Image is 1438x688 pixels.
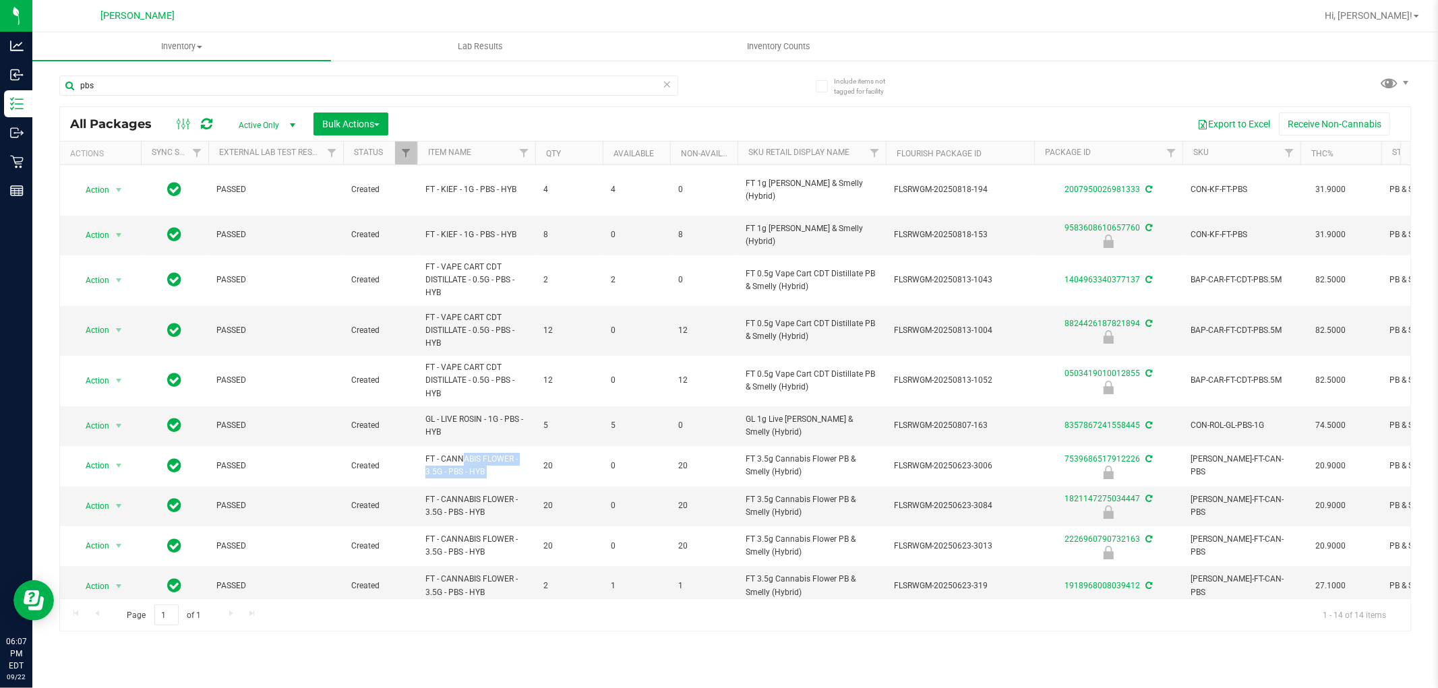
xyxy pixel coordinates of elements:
[1191,228,1292,241] span: CON-KF-FT-PBS
[894,374,1026,387] span: FLSRWGM-20250813-1052
[894,228,1026,241] span: FLSRWGM-20250818-153
[678,274,729,286] span: 0
[1143,185,1152,194] span: Sync from Compliance System
[1032,330,1185,344] div: Newly Received
[1065,369,1140,378] a: 0503419010012855
[354,148,383,157] a: Status
[611,419,662,432] span: 5
[73,371,110,390] span: Action
[748,148,849,157] a: Sku Retail Display Name
[168,456,182,475] span: In Sync
[1191,573,1292,598] span: [PERSON_NAME]-FT-CAN-PBS
[168,321,182,340] span: In Sync
[13,580,54,621] iframe: Resource center
[152,148,204,157] a: Sync Status
[73,577,110,596] span: Action
[894,274,1026,286] span: FLSRWGM-20250813-1043
[894,540,1026,553] span: FLSRWGM-20250623-3013
[216,374,335,387] span: PASSED
[894,419,1026,432] span: FLSRWGM-20250807-163
[746,317,878,343] span: FT 0.5g Vape Cart CDT Distillate PB & Smelly (Hybrid)
[1032,505,1185,519] div: Newly Received
[73,181,110,199] span: Action
[1143,275,1152,284] span: Sync from Compliance System
[1309,180,1352,199] span: 31.9000
[611,228,662,241] span: 0
[543,274,595,286] span: 2
[425,493,527,519] span: FT - CANNABIS FLOWER - 3.5G - PBS - HYB
[663,75,672,93] span: Clear
[168,225,182,244] span: In Sync
[1045,148,1091,157] a: Package ID
[115,604,212,625] span: Page of 1
[331,32,630,61] a: Lab Results
[1143,319,1152,328] span: Sync from Compliance System
[73,416,110,435] span: Action
[216,274,335,286] span: PASSED
[351,324,409,337] span: Created
[440,40,521,53] span: Lab Results
[10,184,24,197] inline-svg: Reports
[543,540,595,553] span: 20
[1309,536,1352,556] span: 20.9000
[1191,324,1292,337] span: BAP-CAR-FT-CDT-PBS.5M
[395,142,417,164] a: Filter
[216,419,335,432] span: PASSED
[1143,534,1152,544] span: Sync from Compliance System
[351,274,409,286] span: Created
[32,32,331,61] a: Inventory
[543,374,595,387] span: 12
[425,573,527,598] span: FT - CANNABIS FLOWER - 3.5G - PBS - HYB
[1160,142,1182,164] a: Filter
[351,374,409,387] span: Created
[216,324,335,337] span: PASSED
[678,374,729,387] span: 12
[1065,454,1140,464] a: 7539686517912226
[219,148,325,157] a: External Lab Test Result
[168,270,182,289] span: In Sync
[32,40,331,53] span: Inventory
[543,580,595,592] span: 2
[1065,185,1140,194] a: 2007950026981333
[428,148,471,157] a: Item Name
[351,499,409,512] span: Created
[1311,149,1334,158] a: THC%
[678,419,729,432] span: 0
[1032,466,1185,479] div: Newly Received
[351,540,409,553] span: Created
[425,228,527,241] span: FT - KIEF - 1G - PBS - HYB
[73,271,110,290] span: Action
[678,460,729,472] span: 20
[168,576,182,595] span: In Sync
[111,321,127,340] span: select
[1278,142,1300,164] a: Filter
[611,580,662,592] span: 1
[10,68,24,82] inline-svg: Inbound
[1032,234,1185,248] div: Newly Received
[834,76,901,96] span: Include items not tagged for facility
[1309,371,1352,390] span: 82.5000
[864,142,886,164] a: Filter
[678,183,729,196] span: 0
[1143,369,1152,378] span: Sync from Compliance System
[513,142,535,164] a: Filter
[351,183,409,196] span: Created
[1065,275,1140,284] a: 1404963340377137
[897,149,982,158] a: Flourish Package ID
[1312,604,1397,625] span: 1 - 14 of 14 items
[216,183,335,196] span: PASSED
[1191,493,1292,519] span: [PERSON_NAME]-FT-CAN-PBS
[1191,533,1292,559] span: [PERSON_NAME]-FT-CAN-PBS
[1392,148,1420,157] a: Strain
[746,177,878,203] span: FT 1g [PERSON_NAME] & Smelly (Hybrid)
[111,226,127,245] span: select
[59,75,678,96] input: Search Package ID, Item Name, SKU, Lot or Part Number...
[425,453,527,478] span: FT - CANNABIS FLOWER - 3.5G - PBS - HYB
[425,361,527,400] span: FT - VAPE CART CDT DISTILLATE - 0.5G - PBS - HYB
[894,183,1026,196] span: FLSRWGM-20250818-194
[70,149,136,158] div: Actions
[1309,456,1352,476] span: 20.9000
[111,371,127,390] span: select
[168,496,182,515] span: In Sync
[1309,321,1352,340] span: 82.5000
